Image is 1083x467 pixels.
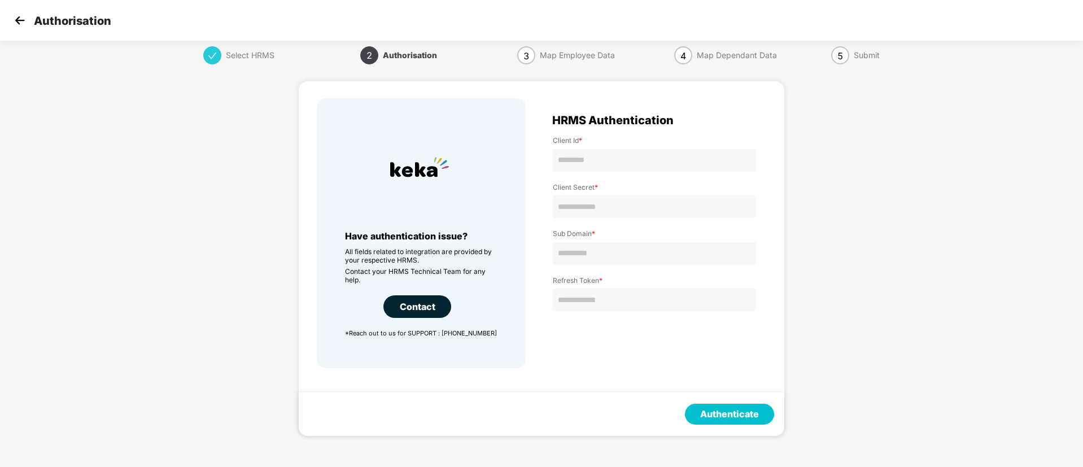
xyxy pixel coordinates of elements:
[226,46,274,64] div: Select HRMS
[553,229,756,238] label: Sub Domain
[553,136,756,145] label: Client Id
[680,50,686,62] span: 4
[345,329,497,337] p: *Reach out to us for SUPPORT : [PHONE_NUMBER]
[685,404,774,425] button: Authenticate
[837,50,843,62] span: 5
[854,46,880,64] div: Submit
[552,116,674,125] span: HRMS Authentication
[553,276,756,285] label: Refresh Token
[540,46,615,64] div: Map Employee Data
[345,267,497,284] p: Contact your HRMS Technical Team for any help.
[11,12,28,29] img: svg+xml;base64,PHN2ZyB4bWxucz0iaHR0cDovL3d3dy53My5vcmcvMjAwMC9zdmciIHdpZHRoPSIzMCIgaGVpZ2h0PSIzMC...
[553,183,756,191] label: Client Secret
[383,46,437,64] div: Authorisation
[379,126,460,208] img: HRMS Company Icon
[383,295,451,318] div: Contact
[366,50,372,61] span: 2
[34,14,111,28] p: Authorisation
[345,230,468,242] span: Have authentication issue?
[208,51,217,60] span: check
[523,50,529,62] span: 3
[345,247,497,264] p: All fields related to integration are provided by your respective HRMS.
[697,46,777,64] div: Map Dependant Data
